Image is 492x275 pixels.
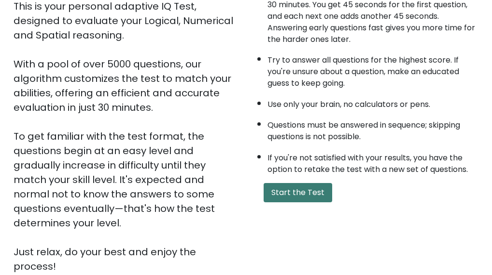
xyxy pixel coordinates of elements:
[267,147,479,175] li: If you're not satisfied with your results, you have the option to retake the test with a new set ...
[267,50,479,89] li: Try to answer all questions for the highest score. If you're unsure about a question, make an edu...
[267,94,479,110] li: Use only your brain, no calculators or pens.
[267,115,479,143] li: Questions must be answered in sequence; skipping questions is not possible.
[264,183,332,202] button: Start the Test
